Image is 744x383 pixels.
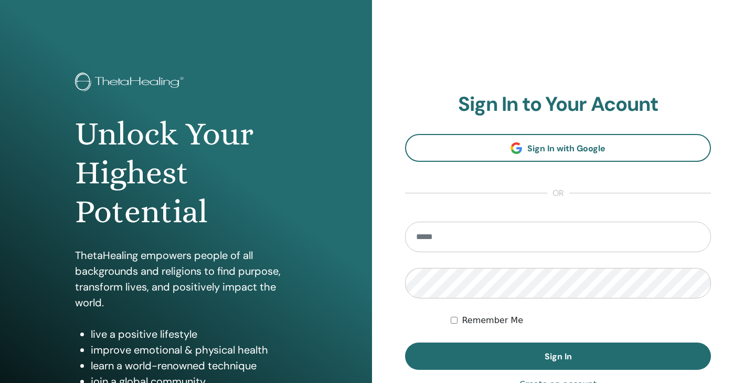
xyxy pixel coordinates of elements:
a: Sign In with Google [405,134,711,162]
label: Remember Me [462,314,523,327]
span: Sign In with Google [527,143,605,154]
span: Sign In [545,351,572,362]
li: live a positive lifestyle [91,326,297,342]
p: ThetaHealing empowers people of all backgrounds and religions to find purpose, transform lives, a... [75,247,297,310]
span: or [547,187,569,200]
button: Sign In [405,343,711,370]
h2: Sign In to Your Acount [405,92,711,117]
li: learn a world-renowned technique [91,358,297,374]
h1: Unlock Your Highest Potential [75,115,297,232]
div: Keep me authenticated indefinitely or until I manually logout [451,314,711,327]
li: improve emotional & physical health [91,342,297,358]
